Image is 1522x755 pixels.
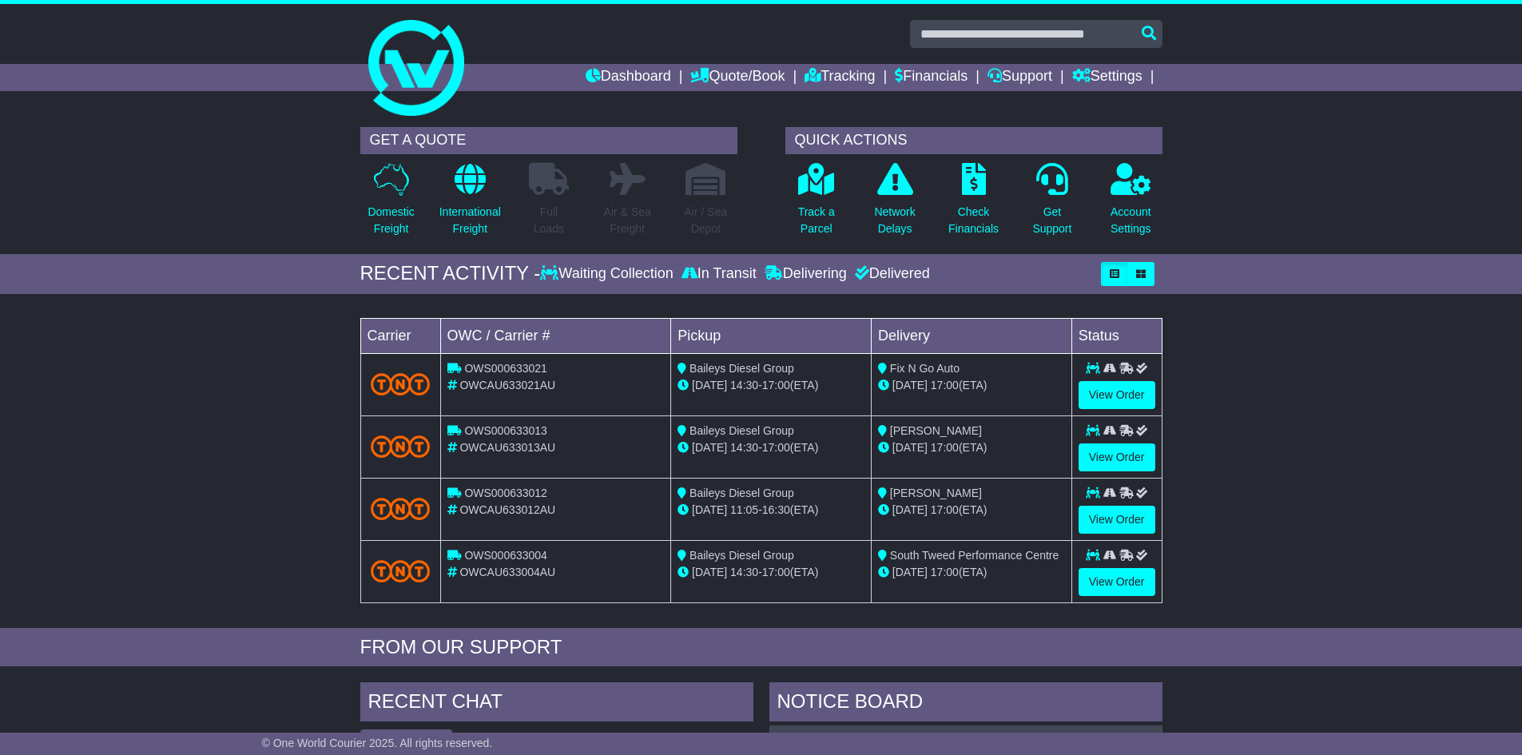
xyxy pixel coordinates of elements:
[931,566,959,578] span: 17:00
[262,737,493,749] span: © One World Courier 2025. All rights reserved.
[1079,568,1155,596] a: View Order
[1079,443,1155,471] a: View Order
[692,379,727,391] span: [DATE]
[1032,204,1071,237] p: Get Support
[785,127,1162,154] div: QUICK ACTIONS
[464,362,547,375] span: OWS000633021
[1071,318,1162,353] td: Status
[948,162,999,246] a: CheckFinancials
[689,549,794,562] span: Baileys Diesel Group
[464,424,547,437] span: OWS000633013
[371,498,431,519] img: TNT_Domestic.png
[459,379,555,391] span: OWCAU633021AU
[892,379,928,391] span: [DATE]
[890,549,1059,562] span: South Tweed Performance Centre
[1072,64,1142,91] a: Settings
[730,441,758,454] span: 14:30
[851,265,930,283] div: Delivered
[586,64,671,91] a: Dashboard
[762,503,790,516] span: 16:30
[878,564,1065,581] div: (ETA)
[678,265,761,283] div: In Transit
[440,318,671,353] td: OWC / Carrier #
[459,441,555,454] span: OWCAU633013AU
[604,204,651,237] p: Air & Sea Freight
[892,503,928,516] span: [DATE]
[931,379,959,391] span: 17:00
[878,439,1065,456] div: (ETA)
[439,162,502,246] a: InternationalFreight
[439,204,501,237] p: International Freight
[874,204,915,237] p: Network Delays
[762,379,790,391] span: 17:00
[948,204,999,237] p: Check Financials
[540,265,677,283] div: Waiting Collection
[464,549,547,562] span: OWS000633004
[360,262,541,285] div: RECENT ACTIVITY -
[371,560,431,582] img: TNT_Domestic.png
[890,362,960,375] span: Fix N Go Auto
[360,636,1162,659] div: FROM OUR SUPPORT
[730,566,758,578] span: 14:30
[529,204,569,237] p: Full Loads
[678,502,864,519] div: - (ETA)
[878,377,1065,394] div: (ETA)
[689,362,794,375] span: Baileys Diesel Group
[371,373,431,395] img: TNT_Domestic.png
[769,682,1162,725] div: NOTICE BOARD
[459,503,555,516] span: OWCAU633012AU
[890,424,982,437] span: [PERSON_NAME]
[761,265,851,283] div: Delivering
[692,441,727,454] span: [DATE]
[367,162,415,246] a: DomesticFreight
[360,127,737,154] div: GET A QUOTE
[678,564,864,581] div: - (ETA)
[671,318,872,353] td: Pickup
[360,318,440,353] td: Carrier
[685,204,728,237] p: Air / Sea Depot
[692,503,727,516] span: [DATE]
[690,64,785,91] a: Quote/Book
[678,439,864,456] div: - (ETA)
[1031,162,1072,246] a: GetSupport
[459,566,555,578] span: OWCAU633004AU
[371,435,431,457] img: TNT_Domestic.png
[895,64,968,91] a: Financials
[890,487,982,499] span: [PERSON_NAME]
[892,566,928,578] span: [DATE]
[892,441,928,454] span: [DATE]
[878,502,1065,519] div: (ETA)
[689,424,794,437] span: Baileys Diesel Group
[730,503,758,516] span: 11:05
[1079,381,1155,409] a: View Order
[360,682,753,725] div: RECENT CHAT
[762,441,790,454] span: 17:00
[873,162,916,246] a: NetworkDelays
[692,566,727,578] span: [DATE]
[931,441,959,454] span: 17:00
[762,566,790,578] span: 17:00
[805,64,875,91] a: Tracking
[1110,162,1152,246] a: AccountSettings
[689,487,794,499] span: Baileys Diesel Group
[871,318,1071,353] td: Delivery
[798,204,835,237] p: Track a Parcel
[368,204,414,237] p: Domestic Freight
[730,379,758,391] span: 14:30
[988,64,1052,91] a: Support
[931,503,959,516] span: 17:00
[678,377,864,394] div: - (ETA)
[464,487,547,499] span: OWS000633012
[1111,204,1151,237] p: Account Settings
[797,162,836,246] a: Track aParcel
[1079,506,1155,534] a: View Order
